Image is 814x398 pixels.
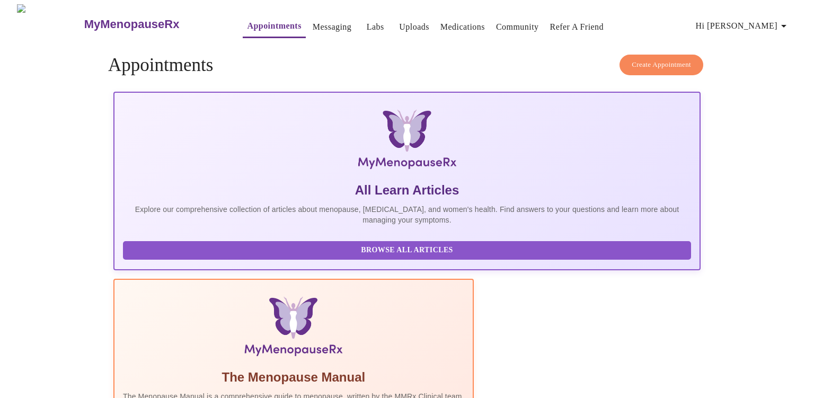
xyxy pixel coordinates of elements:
[399,20,429,34] a: Uploads
[308,16,356,38] button: Messaging
[84,17,180,31] h3: MyMenopauseRx
[123,204,691,225] p: Explore our comprehensive collection of articles about menopause, [MEDICAL_DATA], and women's hea...
[440,20,485,34] a: Medications
[17,4,83,44] img: MyMenopauseRx Logo
[313,20,351,34] a: Messaging
[632,59,691,71] span: Create Appointment
[123,182,691,199] h5: All Learn Articles
[546,16,608,38] button: Refer a Friend
[123,369,464,386] h5: The Menopause Manual
[395,16,433,38] button: Uploads
[211,110,603,173] img: MyMenopauseRx Logo
[134,244,680,257] span: Browse All Articles
[692,15,794,37] button: Hi [PERSON_NAME]
[247,19,301,33] a: Appointments
[358,16,392,38] button: Labs
[367,20,384,34] a: Labs
[496,20,539,34] a: Community
[620,55,703,75] button: Create Appointment
[123,241,691,260] button: Browse All Articles
[436,16,489,38] button: Medications
[492,16,543,38] button: Community
[177,297,410,360] img: Menopause Manual
[243,15,305,38] button: Appointments
[108,55,706,76] h4: Appointments
[83,6,222,43] a: MyMenopauseRx
[123,245,694,254] a: Browse All Articles
[696,19,790,33] span: Hi [PERSON_NAME]
[550,20,604,34] a: Refer a Friend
